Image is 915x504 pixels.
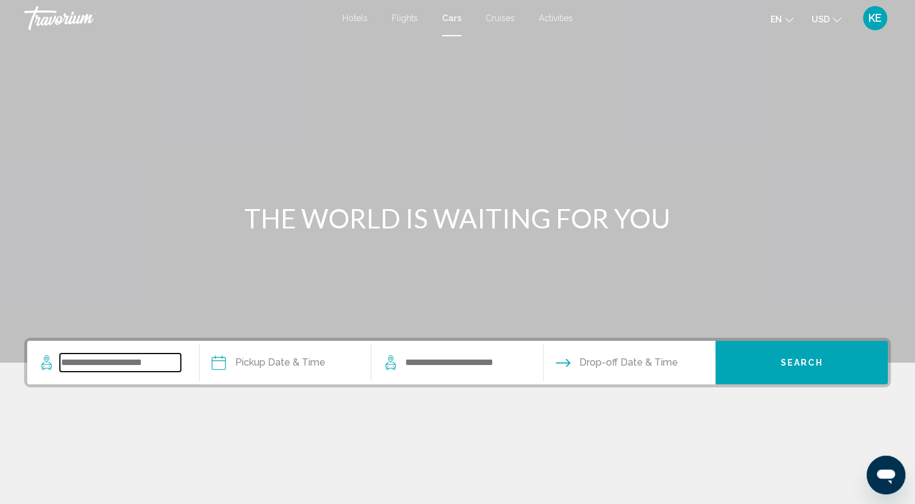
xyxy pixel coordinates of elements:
[770,10,793,28] button: Change language
[486,13,515,23] a: Cruises
[556,341,678,384] button: Drop-off date
[715,341,888,384] button: Search
[867,456,905,494] iframe: Button to launch messaging window
[442,13,461,23] a: Cars
[770,15,782,24] span: en
[342,13,368,23] a: Hotels
[27,341,888,384] div: Search widget
[392,13,418,23] a: Flights
[212,341,325,384] button: Pickup date
[812,15,830,24] span: USD
[781,358,823,368] span: Search
[859,5,891,31] button: User Menu
[812,10,841,28] button: Change currency
[24,6,330,30] a: Travorium
[579,354,678,371] span: Drop-off Date & Time
[231,202,685,234] h1: THE WORLD IS WAITING FOR YOU
[868,12,882,24] span: KE
[539,13,573,23] a: Activities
